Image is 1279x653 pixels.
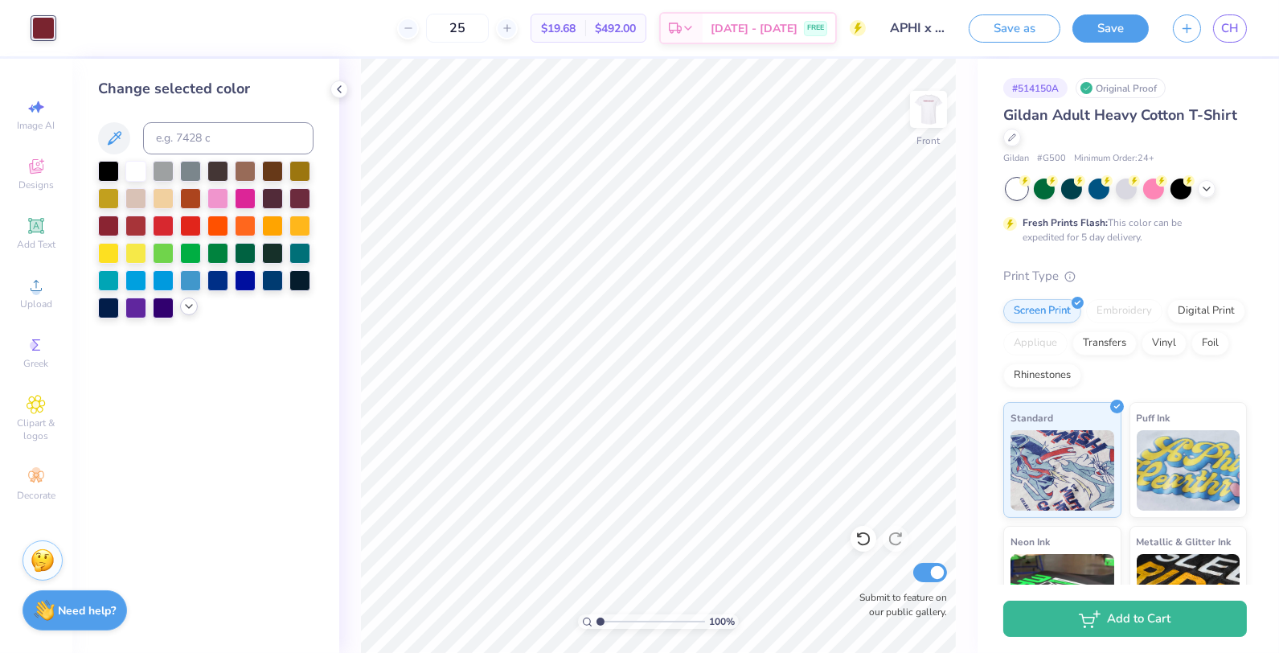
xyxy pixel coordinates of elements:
[98,78,314,100] div: Change selected color
[1023,216,1220,244] div: This color can be expedited for 5 day delivery.
[18,179,54,191] span: Designs
[1003,105,1237,125] span: Gildan Adult Heavy Cotton T-Shirt
[917,133,941,148] div: Front
[1003,601,1247,637] button: Add to Cart
[1003,331,1068,355] div: Applique
[1010,430,1114,511] img: Standard
[1003,152,1029,166] span: Gildan
[1076,78,1166,98] div: Original Proof
[1010,554,1114,635] img: Neon Ink
[1167,299,1245,323] div: Digital Print
[878,12,957,44] input: Untitled Design
[541,20,576,37] span: $19.68
[1074,152,1154,166] span: Minimum Order: 24 +
[711,20,797,37] span: [DATE] - [DATE]
[851,590,947,619] label: Submit to feature on our public gallery.
[1003,299,1081,323] div: Screen Print
[807,23,824,34] span: FREE
[1213,14,1247,43] a: CH
[24,357,49,370] span: Greek
[8,417,64,442] span: Clipart & logos
[143,122,314,154] input: e.g. 7428 c
[1137,533,1232,550] span: Metallic & Glitter Ink
[426,14,489,43] input: – –
[1086,299,1162,323] div: Embroidery
[59,603,117,618] strong: Need help?
[1072,14,1149,43] button: Save
[18,119,55,132] span: Image AI
[1010,409,1053,426] span: Standard
[709,614,735,629] span: 100 %
[17,489,55,502] span: Decorate
[1221,19,1239,38] span: CH
[1023,216,1108,229] strong: Fresh Prints Flash:
[1003,78,1068,98] div: # 514150A
[912,93,945,125] img: Front
[1137,554,1240,635] img: Metallic & Glitter Ink
[1072,331,1137,355] div: Transfers
[20,298,52,310] span: Upload
[595,20,636,37] span: $492.00
[1003,267,1247,285] div: Print Type
[17,238,55,251] span: Add Text
[1003,363,1081,388] div: Rhinestones
[1142,331,1187,355] div: Vinyl
[1010,533,1050,550] span: Neon Ink
[969,14,1060,43] button: Save as
[1137,430,1240,511] img: Puff Ink
[1191,331,1229,355] div: Foil
[1037,152,1066,166] span: # G500
[1137,409,1170,426] span: Puff Ink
